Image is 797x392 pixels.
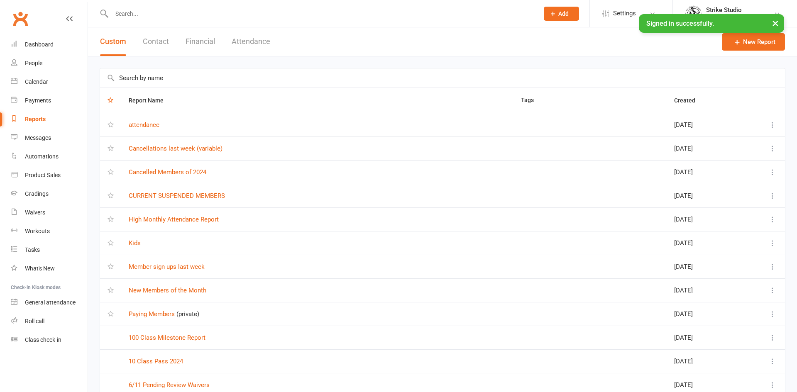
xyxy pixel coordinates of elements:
[667,278,743,302] td: [DATE]
[129,168,206,176] a: Cancelled Members of 2024
[667,231,743,255] td: [DATE]
[10,8,31,29] a: Clubworx
[11,222,88,241] a: Workouts
[129,239,141,247] a: Kids
[25,153,59,160] div: Automations
[667,326,743,349] td: [DATE]
[129,310,175,318] a: Paying Members
[674,95,704,105] button: Created
[558,10,569,17] span: Add
[232,27,270,56] button: Attendance
[129,95,173,105] button: Report Name
[25,97,51,104] div: Payments
[25,209,45,216] div: Waivers
[129,97,173,104] span: Report Name
[25,318,44,324] div: Roll call
[667,136,743,160] td: [DATE]
[667,160,743,184] td: [DATE]
[544,7,579,21] button: Add
[667,302,743,326] td: [DATE]
[129,287,206,294] a: New Members of the Month
[25,246,40,253] div: Tasks
[11,91,88,110] a: Payments
[706,14,742,21] div: Strike Studio
[11,241,88,259] a: Tasks
[513,88,667,113] th: Tags
[768,14,783,32] button: ×
[143,27,169,56] button: Contact
[11,259,88,278] a: What's New
[11,203,88,222] a: Waivers
[129,334,205,341] a: 100 Class Milestone Report
[667,207,743,231] td: [DATE]
[11,185,88,203] a: Gradings
[667,349,743,373] td: [DATE]
[646,19,714,27] span: Signed in successfully.
[25,336,61,343] div: Class check-in
[11,312,88,331] a: Roll call
[722,33,785,51] a: New Report
[129,192,225,200] a: CURRENT SUSPENDED MEMBERS
[11,331,88,349] a: Class kiosk mode
[25,228,50,234] div: Workouts
[685,5,702,22] img: thumb_image1723780799.png
[129,216,219,223] a: High Monthly Attendance Report
[674,97,704,104] span: Created
[25,190,49,197] div: Gradings
[25,41,54,48] div: Dashboard
[100,27,126,56] button: Custom
[100,68,785,88] input: Search by name
[25,78,48,85] div: Calendar
[613,4,636,23] span: Settings
[11,73,88,91] a: Calendar
[129,381,210,389] a: 6/11 Pending Review Waivers
[186,27,215,56] button: Financial
[11,54,88,73] a: People
[25,60,42,66] div: People
[25,265,55,272] div: What's New
[11,110,88,129] a: Reports
[11,147,88,166] a: Automations
[667,113,743,136] td: [DATE]
[25,134,51,141] div: Messages
[706,6,742,14] div: Strike Studio
[109,8,533,19] input: Search...
[667,255,743,278] td: [DATE]
[11,129,88,147] a: Messages
[129,145,222,152] a: Cancellations last week (variable)
[25,299,76,306] div: General attendance
[129,358,183,365] a: 10 Class Pass 2024
[11,166,88,185] a: Product Sales
[25,116,46,122] div: Reports
[129,263,205,270] a: Member sign ups last week
[11,293,88,312] a: General attendance kiosk mode
[25,172,61,178] div: Product Sales
[129,121,159,129] a: attendance
[11,35,88,54] a: Dashboard
[176,310,199,318] span: (private)
[667,184,743,207] td: [DATE]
